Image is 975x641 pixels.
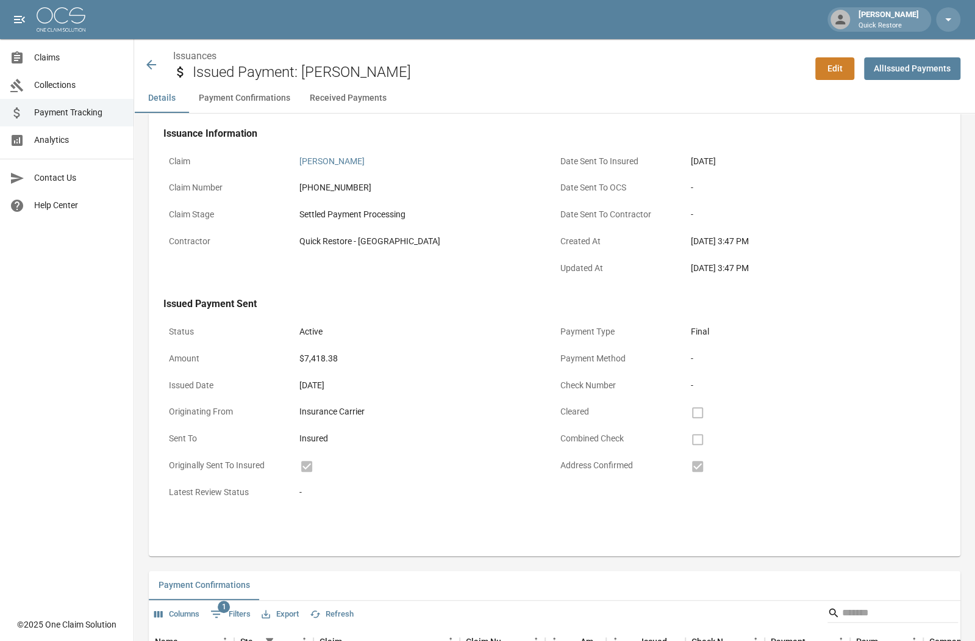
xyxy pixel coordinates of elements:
[163,320,294,344] p: Status
[555,203,685,226] p: Date Sent To Contractor
[163,454,294,477] p: Originally Sent To Insured
[864,57,960,80] a: AllIssued Payments
[300,84,396,113] button: Received Payments
[163,347,294,371] p: Amount
[555,374,685,397] p: Check Number
[163,298,946,310] h4: Issued Payment Sent
[34,134,124,147] span: Analytics
[163,150,294,173] p: Claim
[7,7,32,32] button: open drawer
[149,571,960,600] div: related-list tabs
[690,181,940,194] div: -
[555,256,685,280] p: Updated At
[207,604,254,624] button: Show filters
[149,571,260,600] button: Payment Confirmations
[163,427,294,451] p: Sent To
[34,79,124,92] span: Collections
[555,427,685,451] p: Combined Check
[134,84,975,113] div: anchor tabs
[299,325,549,338] div: Active
[555,150,685,173] p: Date Sent To Insured
[34,106,124,119] span: Payment Tracking
[218,601,230,613] span: 1
[299,235,549,248] div: Quick Restore - [GEOGRAPHIC_DATA]
[259,605,302,624] button: Export
[151,605,202,624] button: Select columns
[854,9,924,31] div: [PERSON_NAME]
[163,400,294,424] p: Originating From
[690,325,940,338] div: Final
[555,176,685,200] p: Date Sent To OCS
[815,57,854,80] a: Edit
[690,352,940,365] div: -
[173,50,216,62] a: Issuances
[17,618,116,631] div: © 2025 One Claim Solution
[37,7,85,32] img: ocs-logo-white-transparent.png
[134,84,189,113] button: Details
[299,486,549,499] div: -
[163,230,294,253] p: Contractor
[555,400,685,424] p: Cleared
[163,128,946,140] h4: Issuance Information
[307,605,357,624] button: Refresh
[173,49,805,63] nav: breadcrumb
[299,156,365,166] a: [PERSON_NAME]
[859,21,919,31] p: Quick Restore
[827,603,958,625] div: Search
[299,405,549,418] div: Insurance Carrier
[690,262,940,275] div: [DATE] 3:47 PM
[34,51,124,64] span: Claims
[555,230,685,253] p: Created At
[299,352,549,365] div: $7,418.38
[555,454,685,477] p: Address Confirmed
[299,379,549,392] div: [DATE]
[163,374,294,397] p: Issued Date
[299,208,549,221] div: Settled Payment Processing
[189,84,300,113] button: Payment Confirmations
[299,432,549,445] div: Insured
[163,176,294,200] p: Claim Number
[690,379,940,392] div: -
[555,347,685,371] p: Payment Method
[299,181,549,194] div: [PHONE_NUMBER]
[163,203,294,226] p: Claim Stage
[690,208,940,221] div: -
[193,63,805,81] h2: Issued Payment: [PERSON_NAME]
[555,320,685,344] p: Payment Type
[34,172,124,184] span: Contact Us
[163,480,294,504] p: Latest Review Status
[690,235,940,248] div: [DATE] 3:47 PM
[34,199,124,212] span: Help Center
[690,155,940,168] div: [DATE]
